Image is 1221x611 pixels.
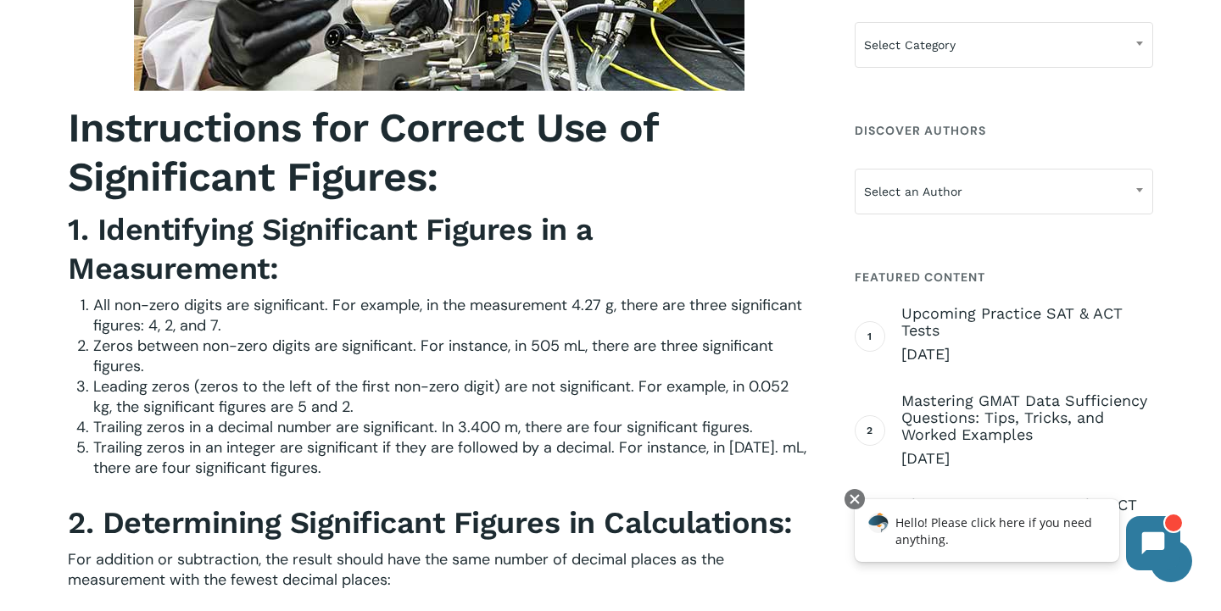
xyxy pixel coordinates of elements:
strong: 1. Identifying Significant Figures in a Measurement: [68,212,593,286]
span: All non-zero digits are significant. For example, in the measurement 4.27 g, there are three sign... [93,295,802,336]
strong: 2. Determining Significant Figures in Calculations: [68,505,793,541]
h4: Discover Authors [855,115,1153,146]
span: [DATE] [901,344,1153,364]
span: For addition or subtraction, the result should have the same number of decimal places as the meas... [68,549,724,590]
span: Upcoming Practice SAT & ACT Tests [901,305,1153,339]
span: Trailing zeros in a decimal number are significant. In 3.400 m, there are four significant figures. [93,417,753,437]
a: Mastering GMAT Data Sufficiency Questions: Tips, Tricks, and Worked Examples [DATE] [901,392,1153,469]
b: Instructions for Correct Use of Significant Figures: [68,103,658,201]
span: Select an Author [855,169,1153,214]
span: Select an Author [856,174,1152,209]
span: [DATE] [901,448,1153,469]
span: Select Category [856,27,1152,63]
a: Upcoming Practice SAT & ACT Tests [DATE] [901,305,1153,364]
span: Mastering GMAT Data Sufficiency Questions: Tips, Tricks, and Worked Examples [901,392,1153,443]
span: Select Category [855,22,1153,68]
span: Zeros between non-zero digits are significant. For instance, in 505 mL, there are three significa... [93,336,773,376]
span: Trailing zeros in an integer are significant if they are followed by a decimal. For instance, in ... [93,437,806,478]
iframe: Chatbot [837,486,1197,587]
h4: Featured Content [855,262,1153,292]
span: Leading zeros (zeros to the left of the first non-zero digit) are not significant. For example, i... [93,376,789,417]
